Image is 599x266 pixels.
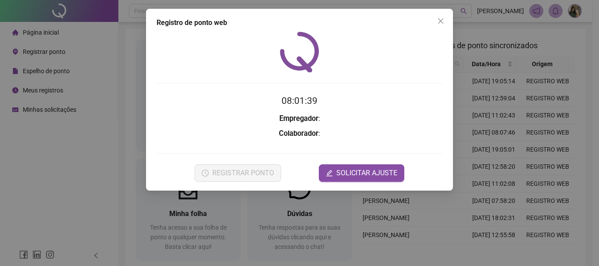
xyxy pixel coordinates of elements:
[336,168,397,178] span: SOLICITAR AJUSTE
[157,128,442,139] h3: :
[437,18,444,25] span: close
[434,14,448,28] button: Close
[280,32,319,72] img: QRPoint
[326,170,333,177] span: edit
[157,18,442,28] div: Registro de ponto web
[195,164,281,182] button: REGISTRAR PONTO
[279,114,318,123] strong: Empregador
[282,96,317,106] time: 08:01:39
[157,113,442,124] h3: :
[279,129,318,138] strong: Colaborador
[319,164,404,182] button: editSOLICITAR AJUSTE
